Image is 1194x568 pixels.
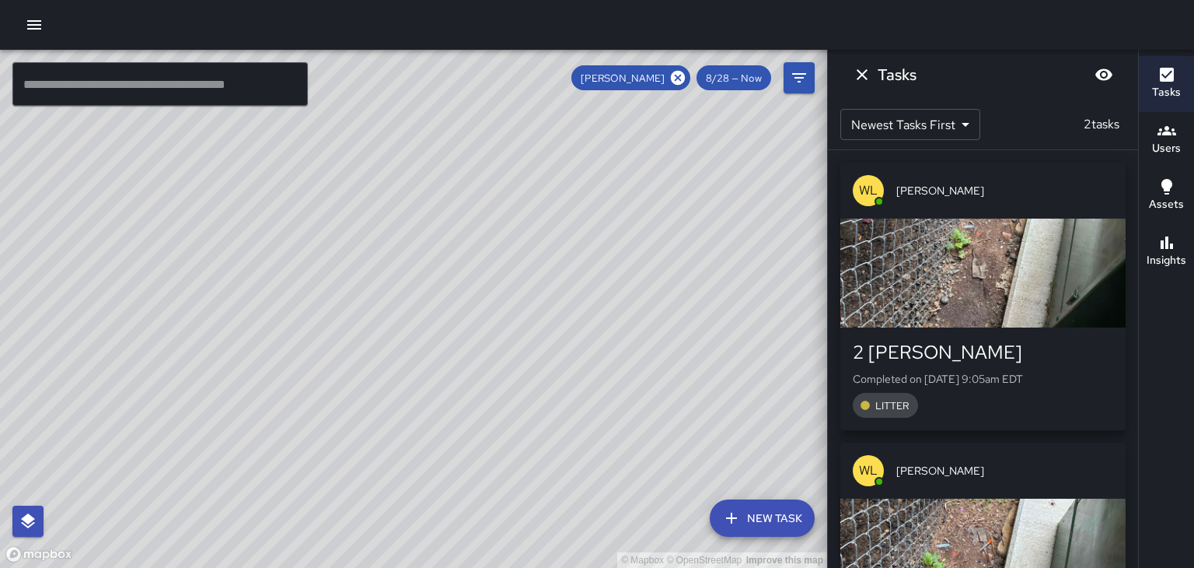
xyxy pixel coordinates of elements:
[571,65,690,90] div: [PERSON_NAME]
[1139,224,1194,280] button: Insights
[859,461,878,480] p: WL
[1147,252,1186,269] h6: Insights
[896,463,1113,479] span: [PERSON_NAME]
[896,183,1113,198] span: [PERSON_NAME]
[710,500,815,537] button: New Task
[866,399,918,412] span: LITTER
[1088,59,1119,90] button: Blur
[784,62,815,93] button: Filters
[847,59,878,90] button: Dismiss
[571,72,674,85] span: [PERSON_NAME]
[1152,140,1181,157] h6: Users
[1149,196,1184,213] h6: Assets
[840,109,980,140] div: Newest Tasks First
[1139,168,1194,224] button: Assets
[840,163,1126,430] button: WL[PERSON_NAME]2 [PERSON_NAME]Completed on [DATE] 9:05am EDTLITTER
[1077,115,1126,134] p: 2 tasks
[1152,84,1181,101] h6: Tasks
[1139,112,1194,168] button: Users
[859,181,878,200] p: WL
[853,340,1113,365] div: 2 [PERSON_NAME]
[1139,56,1194,112] button: Tasks
[853,371,1113,387] p: Completed on [DATE] 9:05am EDT
[878,62,916,87] h6: Tasks
[696,72,771,85] span: 8/28 — Now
